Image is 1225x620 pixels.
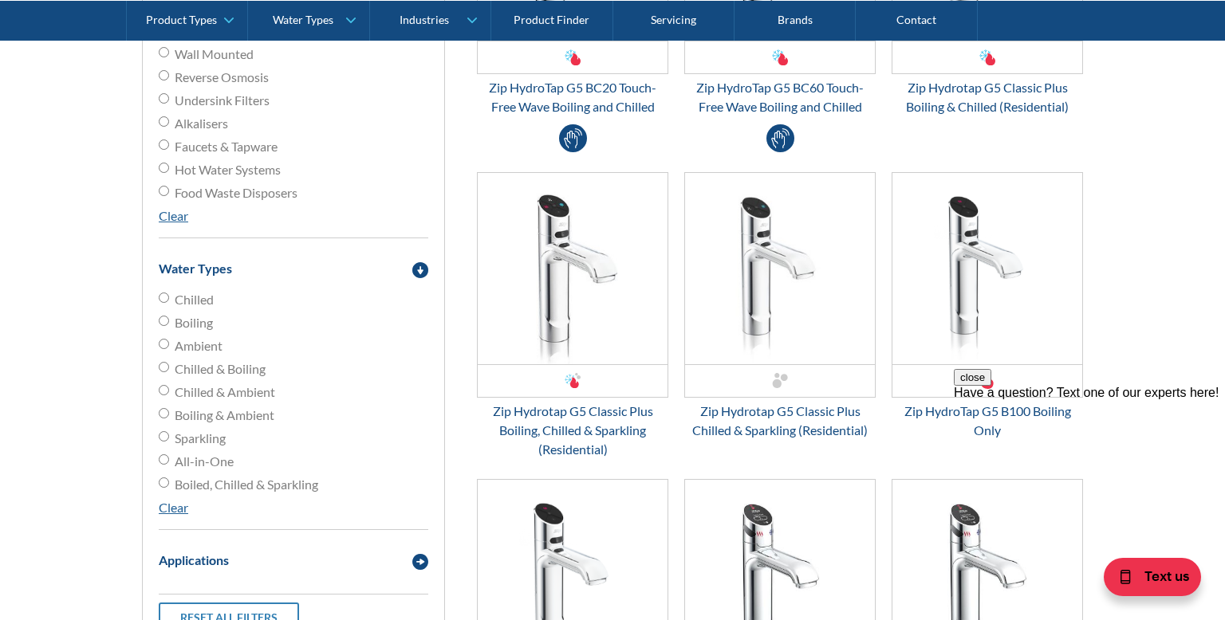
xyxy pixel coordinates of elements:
[159,551,229,570] div: Applications
[159,408,169,418] input: Boiling & Ambient
[477,402,668,459] div: Zip Hydrotap G5 Classic Plus Boiling, Chilled & Sparkling (Residential)
[684,172,876,440] a: Zip Hydrotap G5 Classic Plus Chilled & Sparkling (Residential)Zip Hydrotap G5 Classic Plus Chille...
[477,172,668,459] a: Zip Hydrotap G5 Classic Plus Boiling, Chilled & Sparkling (Residential)Zip Hydrotap G5 Classic Pl...
[159,116,169,127] input: Alkalisers
[159,93,169,104] input: Undersink Filters
[159,47,169,57] input: Wall Mounted
[159,259,232,278] div: Water Types
[175,45,254,64] span: Wall Mounted
[175,114,228,133] span: Alkalisers
[175,137,278,156] span: Faucets & Tapware
[159,316,169,326] input: Boiling
[146,13,217,26] div: Product Types
[477,78,668,116] div: Zip HydroTap G5 BC20 Touch-Free Wave Boiling and Chilled
[892,173,1082,364] img: Zip HydroTap G5 B100 Boiling Only
[159,186,169,196] input: Food Waste Disposers
[175,290,214,309] span: Chilled
[159,454,169,465] input: All-in-One
[159,385,169,395] input: Chilled & Ambient
[175,91,270,110] span: Undersink Filters
[175,383,275,402] span: Chilled & Ambient
[954,369,1225,560] iframe: podium webchat widget prompt
[175,160,281,179] span: Hot Water Systems
[892,78,1083,116] div: Zip Hydrotap G5 Classic Plus Boiling & Chilled (Residential)
[159,70,169,80] input: Reverse Osmosis
[175,406,274,425] span: Boiling & Ambient
[175,336,223,355] span: Ambient
[159,477,169,488] input: Boiled, Chilled & Sparkling
[400,13,449,26] div: Industries
[159,431,169,441] input: Sparkling
[685,173,875,364] img: Zip Hydrotap G5 Classic Plus Chilled & Sparkling (Residential)
[684,402,876,440] div: Zip Hydrotap G5 Classic Plus Chilled & Sparkling (Residential)
[159,339,169,349] input: Ambient
[175,429,226,448] span: Sparkling
[175,68,269,87] span: Reverse Osmosis
[159,500,188,515] a: Clear
[684,78,876,116] div: Zip HydroTap G5 BC60 Touch-Free Wave Boiling and Chilled
[175,359,266,379] span: Chilled & Boiling
[159,139,169,150] input: Faucets & Tapware
[478,173,668,364] img: Zip Hydrotap G5 Classic Plus Boiling, Chilled & Sparkling (Residential)
[159,208,188,223] a: Clear
[273,13,333,26] div: Water Types
[1065,540,1225,620] iframe: podium webchat widget bubble
[175,475,318,494] span: Boiled, Chilled & Sparkling
[892,172,1083,440] a: Zip HydroTap G5 B100 Boiling OnlyZip HydroTap G5 B100 Boiling Only
[892,402,1083,440] div: Zip HydroTap G5 B100 Boiling Only
[175,452,234,471] span: All-in-One
[175,313,213,332] span: Boiling
[159,362,169,372] input: Chilled & Boiling
[159,163,169,173] input: Hot Water Systems
[159,292,169,303] input: Chilled
[175,183,297,202] span: Food Waste Disposers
